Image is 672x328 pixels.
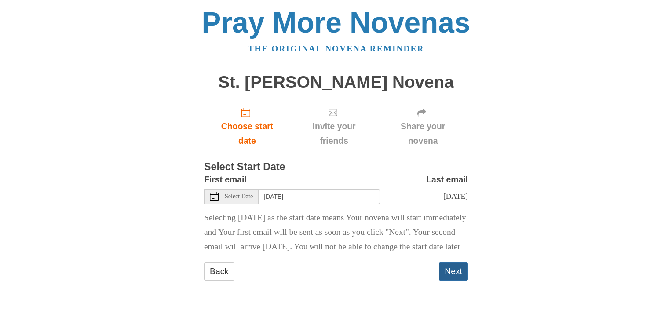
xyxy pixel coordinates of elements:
[426,172,468,187] label: Last email
[443,192,468,200] span: [DATE]
[378,100,468,153] div: Click "Next" to confirm your start date first.
[387,119,459,148] span: Share your novena
[204,262,234,281] a: Back
[204,100,290,153] a: Choose start date
[290,100,378,153] div: Click "Next" to confirm your start date first.
[213,119,281,148] span: Choose start date
[259,189,380,204] input: Use the arrow keys to pick a date
[204,161,468,173] h3: Select Start Date
[204,73,468,92] h1: St. [PERSON_NAME] Novena
[225,193,253,200] span: Select Date
[204,211,468,254] p: Selecting [DATE] as the start date means Your novena will start immediately and Your first email ...
[204,172,247,187] label: First email
[439,262,468,281] button: Next
[299,119,369,148] span: Invite your friends
[248,44,424,53] a: The original novena reminder
[202,6,471,39] a: Pray More Novenas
